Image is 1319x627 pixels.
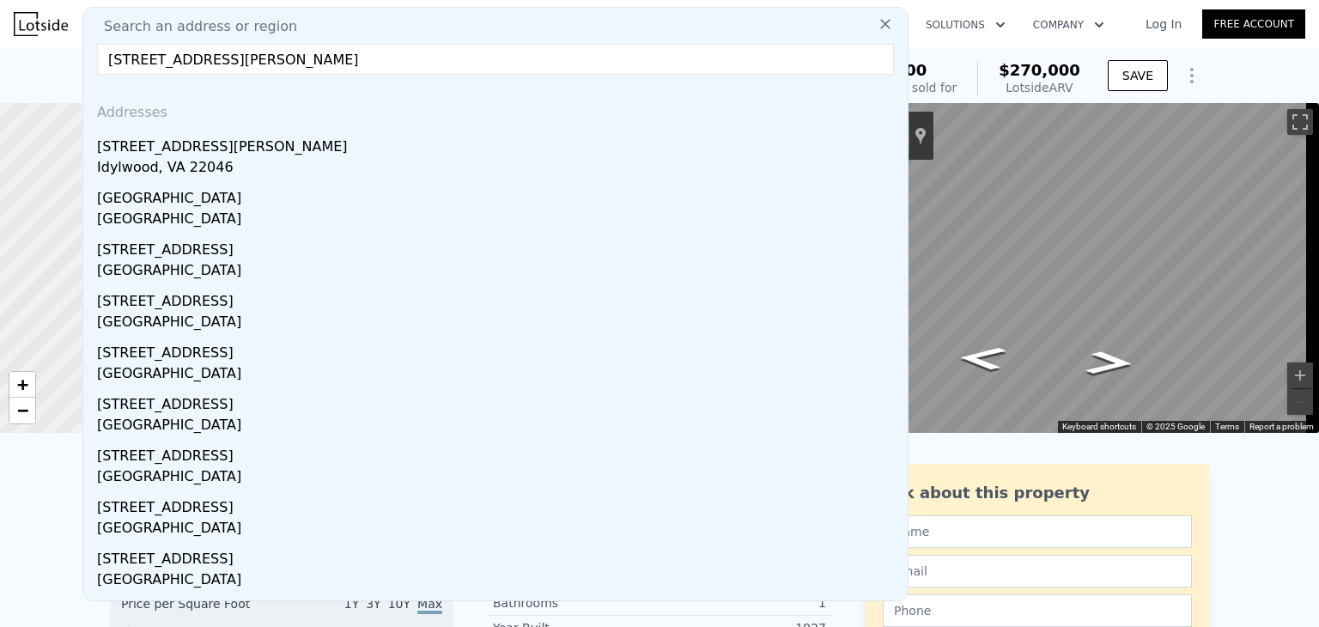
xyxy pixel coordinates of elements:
[1146,422,1205,431] span: © 2025 Google
[912,9,1019,40] button: Solutions
[1287,389,1313,415] button: Zoom out
[344,597,359,611] span: 1Y
[97,518,901,542] div: [GEOGRAPHIC_DATA]
[90,88,901,130] div: Addresses
[17,399,28,421] span: −
[14,12,68,36] img: Lotside
[883,555,1192,587] input: Email
[97,336,901,363] div: [STREET_ADDRESS]
[1062,421,1136,433] button: Keyboard shortcuts
[1202,9,1305,39] a: Free Account
[97,181,901,209] div: [GEOGRAPHIC_DATA]
[659,594,826,612] div: 1
[999,79,1080,96] div: Lotside ARV
[97,312,901,336] div: [GEOGRAPHIC_DATA]
[90,16,297,37] span: Search an address or region
[97,233,901,260] div: [STREET_ADDRESS]
[97,130,901,157] div: [STREET_ADDRESS][PERSON_NAME]
[121,595,282,623] div: Price per Square Foot
[938,341,1026,376] path: Go West
[417,597,442,614] span: Max
[915,126,927,145] a: Show location on map
[97,157,901,181] div: Idylwood, VA 22046
[17,374,28,395] span: +
[97,415,901,439] div: [GEOGRAPHIC_DATA]
[97,594,901,621] div: [STREET_ADDRESS]
[97,466,901,490] div: [GEOGRAPHIC_DATA]
[97,260,901,284] div: [GEOGRAPHIC_DATA]
[883,515,1192,548] input: Name
[97,542,901,569] div: [STREET_ADDRESS]
[97,387,901,415] div: [STREET_ADDRESS]
[97,363,901,387] div: [GEOGRAPHIC_DATA]
[9,372,35,398] a: Zoom in
[1125,15,1202,33] a: Log In
[1175,58,1209,93] button: Show Options
[1287,362,1313,388] button: Zoom in
[1215,422,1239,431] a: Terms
[786,103,1319,433] div: Map
[883,594,1192,627] input: Phone
[97,209,901,233] div: [GEOGRAPHIC_DATA]
[388,597,410,611] span: 10Y
[97,569,901,594] div: [GEOGRAPHIC_DATA]
[97,44,894,75] input: Enter an address, city, region, neighborhood or zip code
[366,597,380,611] span: 3Y
[493,594,659,612] div: Bathrooms
[1019,9,1118,40] button: Company
[1249,422,1314,431] a: Report a problem
[786,103,1319,433] div: Street View
[97,439,901,466] div: [STREET_ADDRESS]
[97,490,901,518] div: [STREET_ADDRESS]
[97,284,901,312] div: [STREET_ADDRESS]
[1287,109,1313,135] button: Toggle fullscreen view
[9,398,35,423] a: Zoom out
[1108,60,1168,91] button: SAVE
[1066,345,1154,380] path: Go East
[999,61,1080,79] span: $270,000
[883,481,1192,505] div: Ask about this property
